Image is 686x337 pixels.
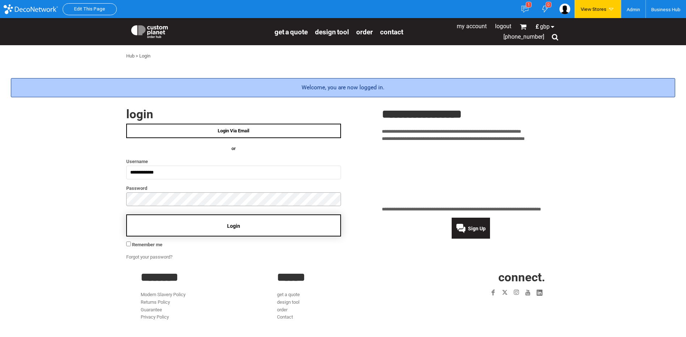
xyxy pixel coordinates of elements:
[141,299,170,305] a: Returns Policy
[227,223,240,229] span: Login
[126,254,172,260] a: Forgot your password?
[139,52,150,60] div: Login
[380,27,403,36] a: Contact
[446,303,545,311] iframe: Customer reviews powered by Trustpilot
[126,157,341,166] label: Username
[126,53,135,59] a: Hub
[274,28,308,36] span: get a quote
[141,292,186,297] a: Modern Slavery Policy
[315,27,349,36] a: design tool
[126,184,341,192] label: Password
[126,108,341,120] h2: Login
[141,307,162,312] a: Guarantee
[468,226,486,231] span: Sign Up
[382,147,560,201] iframe: Customer reviews powered by Trustpilot
[136,52,138,60] div: >
[130,24,169,38] img: Custom Planet
[274,27,308,36] a: get a quote
[74,6,105,12] a: Edit This Page
[132,242,162,247] span: Remember me
[126,145,341,153] h4: OR
[126,242,131,246] input: Remember me
[536,24,540,30] span: £
[277,299,299,305] a: design tool
[540,24,550,30] span: GBP
[277,314,293,320] a: Contact
[126,20,271,42] a: Custom Planet
[380,28,403,36] span: Contact
[495,23,511,30] a: Logout
[546,2,551,8] div: 0
[277,292,300,297] a: get a quote
[526,2,532,8] div: 1
[218,128,249,133] span: Login Via Email
[457,23,487,30] a: My Account
[413,271,545,283] h2: CONNECT.
[356,28,373,36] span: order
[277,307,287,312] a: order
[356,27,373,36] a: order
[141,314,169,320] a: Privacy Policy
[126,124,341,138] a: Login Via Email
[315,28,349,36] span: design tool
[503,33,544,40] span: [PHONE_NUMBER]
[11,78,675,97] div: Welcome, you are now logged in.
